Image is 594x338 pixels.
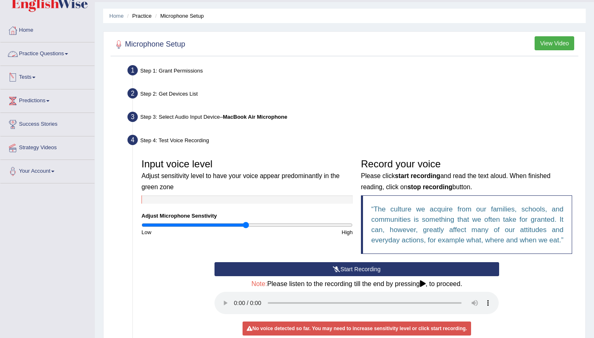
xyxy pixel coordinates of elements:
[243,322,471,336] div: No voice detected so far. You may need to increase sensitivity level or click start recording.
[141,159,353,191] h3: Input voice level
[223,114,287,120] b: MacBook Air Microphone
[141,172,339,190] small: Adjust sensitivity level to have your voice appear predominantly in the green zone
[0,89,94,110] a: Predictions
[220,114,288,120] span: –
[535,36,574,50] button: View Video
[153,12,204,20] li: Microphone Setup
[125,12,151,20] li: Practice
[408,183,453,190] b: stop recording
[124,109,582,127] div: Step 3: Select Audio Input Device
[109,13,124,19] a: Home
[247,228,357,236] div: High
[0,113,94,134] a: Success Stories
[141,212,217,220] label: Adjust Microphone Senstivity
[0,160,94,181] a: Your Account
[214,262,499,276] button: Start Recording
[124,86,582,104] div: Step 2: Get Devices List
[124,63,582,81] div: Step 1: Grant Permissions
[214,280,499,288] h4: Please listen to the recording till the end by pressing , to proceed.
[124,132,582,150] div: Step 4: Test Voice Recording
[0,19,94,40] a: Home
[0,66,94,87] a: Tests
[361,172,550,190] small: Please click and read the text aloud. When finished reading, click on button.
[371,205,563,244] q: The culture we acquire from our families, schools, and communities is something that we often tak...
[0,136,94,157] a: Strategy Videos
[251,280,267,287] span: Note:
[113,38,185,51] h2: Microphone Setup
[361,159,572,191] h3: Record your voice
[137,228,247,236] div: Low
[395,172,440,179] b: start recording
[0,42,94,63] a: Practice Questions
